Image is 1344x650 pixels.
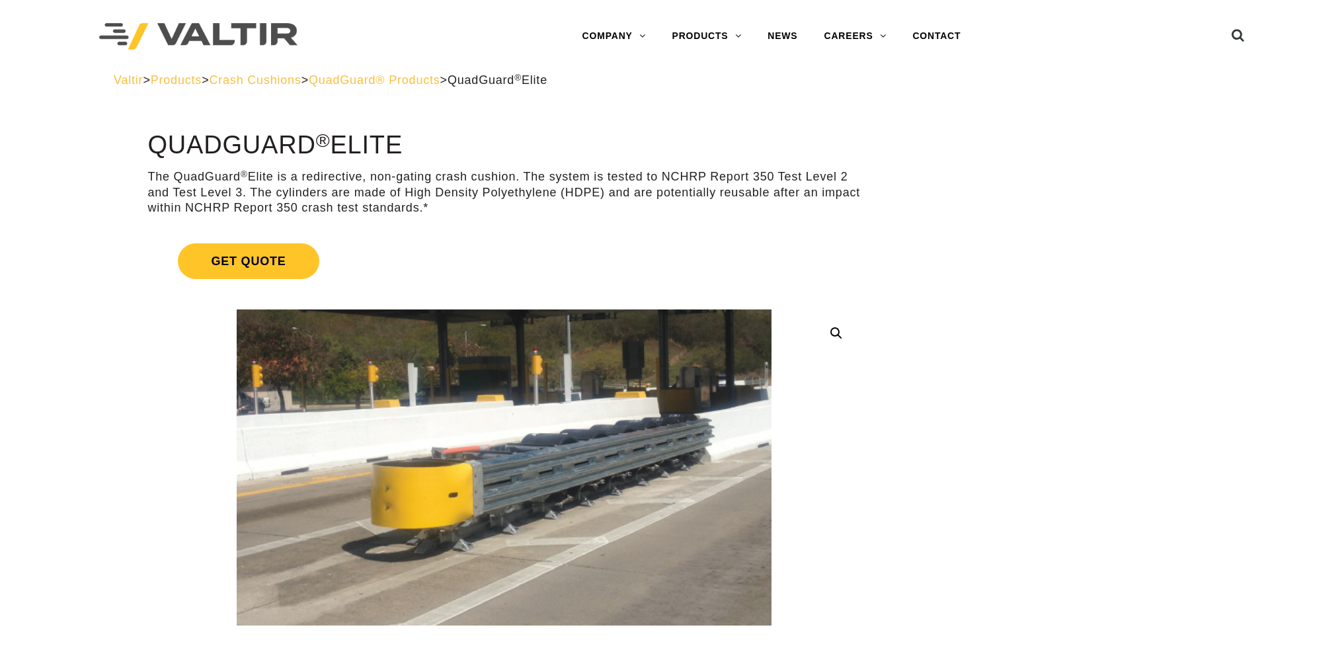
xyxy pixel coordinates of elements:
[178,243,319,279] span: Get Quote
[209,73,301,87] a: Crash Cushions
[241,169,248,179] sup: ®
[151,73,202,87] a: Products
[147,227,860,295] a: Get Quote
[147,132,860,159] h1: QuadGuard Elite
[114,73,143,87] a: Valtir
[147,169,860,216] p: The QuadGuard Elite is a redirective, non-gating crash cushion. The system is tested to NCHRP Rep...
[316,130,331,151] sup: ®
[99,23,297,50] img: Valtir
[811,23,900,50] a: CAREERS
[659,23,755,50] a: PRODUCTS
[754,23,810,50] a: NEWS
[114,73,1230,88] div: > > > >
[569,23,659,50] a: COMPANY
[448,73,547,87] span: QuadGuard Elite
[309,73,440,87] a: QuadGuard® Products
[899,23,974,50] a: CONTACT
[514,73,522,83] sup: ®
